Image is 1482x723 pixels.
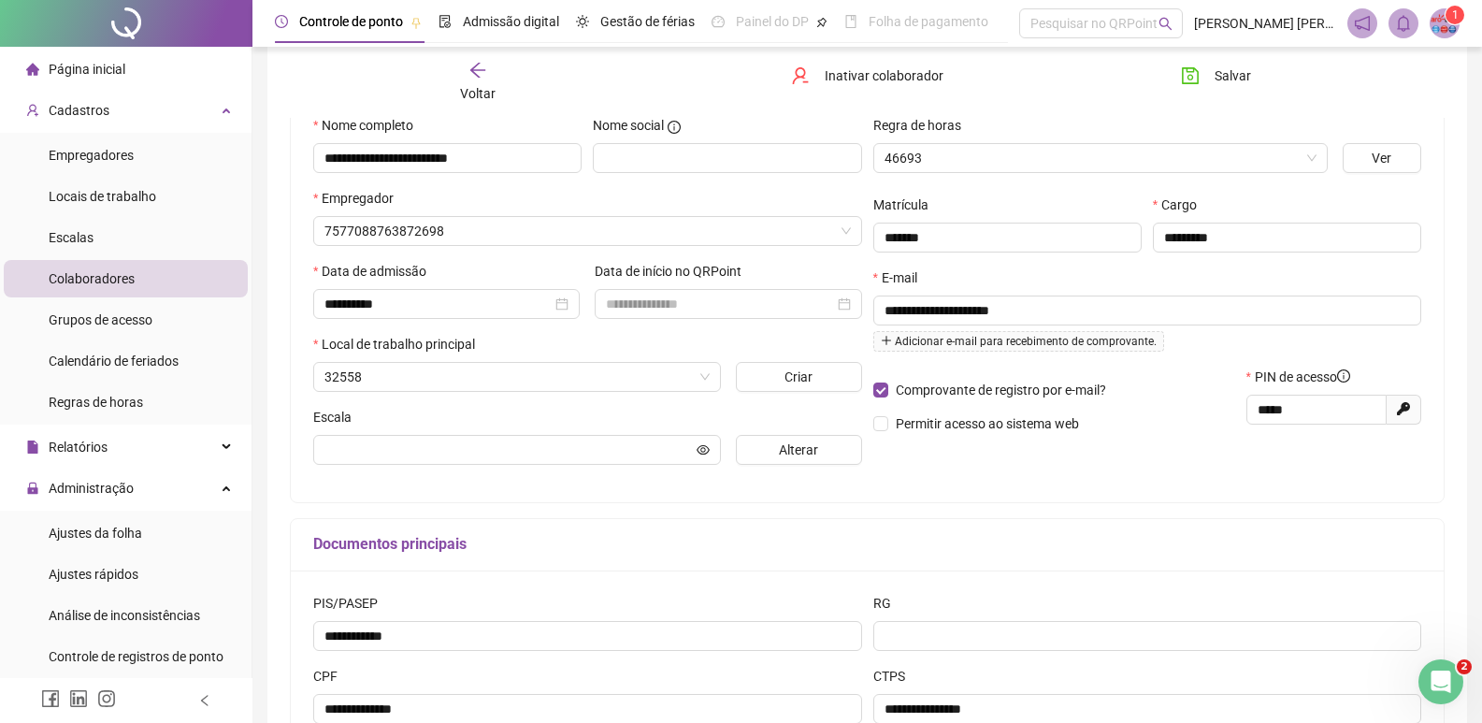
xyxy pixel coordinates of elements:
[49,567,138,582] span: Ajustes rápidos
[576,15,589,28] span: sun
[873,268,929,288] label: E-mail
[49,649,223,664] span: Controle de registros de ponto
[1446,6,1464,24] sup: Atualize o seu contato no menu Meus Dados
[736,362,862,392] button: Criar
[1343,143,1421,173] button: Ver
[26,441,39,454] span: file
[873,331,1164,352] span: Adicionar e-mail para recebimento de comprovante.
[41,689,60,708] span: facebook
[313,407,364,427] label: Escala
[324,363,710,391] span: 32558
[49,312,152,327] span: Grupos de acesso
[299,14,403,29] span: Controle de ponto
[49,395,143,410] span: Regras de horas
[595,261,754,282] label: Data de início no QRPoint
[1418,659,1463,704] iframe: Intercom live chat
[26,104,39,117] span: user-add
[600,14,695,29] span: Gestão de férias
[313,115,425,136] label: Nome completo
[49,440,108,455] span: Relatórios
[1181,66,1200,85] span: save
[844,15,857,28] span: book
[736,14,809,29] span: Painel do DP
[825,65,943,86] span: Inativar colaborador
[1431,9,1459,37] img: 50414
[69,689,88,708] span: linkedin
[198,694,211,707] span: left
[873,115,973,136] label: Regra de horas
[97,689,116,708] span: instagram
[668,121,681,134] span: info-circle
[49,148,134,163] span: Empregadores
[49,62,125,77] span: Página inicial
[1194,13,1336,34] span: [PERSON_NAME] [PERSON_NAME]
[873,593,903,614] label: RG
[439,15,452,28] span: file-done
[791,66,810,85] span: user-delete
[313,666,350,687] label: CPF
[1372,148,1391,168] span: Ver
[460,86,496,101] span: Voltar
[873,195,941,215] label: Matrícula
[1457,659,1472,674] span: 2
[49,354,179,369] span: Calendário de feriados
[49,481,134,496] span: Administração
[49,103,109,118] span: Cadastros
[896,416,1079,431] span: Permitir acesso ao sistema web
[49,189,156,204] span: Locais de trabalho
[463,14,559,29] span: Admissão digital
[49,608,200,623] span: Análise de inconsistências
[410,17,422,28] span: pushpin
[697,443,710,456] span: eye
[1395,15,1412,32] span: bell
[1354,15,1371,32] span: notification
[881,335,892,346] span: plus
[777,61,957,91] button: Inativar colaborador
[324,217,851,245] span: 7577088763872698
[896,383,1106,398] span: Comprovante de registro por e-mail?
[784,367,813,387] span: Criar
[736,435,862,465] button: Alterar
[712,15,725,28] span: dashboard
[313,593,390,614] label: PIS/PASEP
[816,17,827,28] span: pushpin
[49,271,135,286] span: Colaboradores
[49,230,94,245] span: Escalas
[1255,367,1350,387] span: PIN de acesso
[779,440,818,460] span: Alterar
[1452,8,1459,22] span: 1
[885,144,1317,172] span: 46693
[26,63,39,76] span: home
[1337,369,1350,383] span: info-circle
[1167,61,1265,91] button: Salvar
[313,334,487,354] label: Local de trabalho principal
[49,526,142,541] span: Ajustes da folha
[313,188,406,209] label: Empregador
[1158,17,1173,31] span: search
[1153,195,1209,215] label: Cargo
[26,482,39,495] span: lock
[869,14,988,29] span: Folha de pagamento
[468,61,487,80] span: arrow-left
[275,15,288,28] span: clock-circle
[1215,65,1251,86] span: Salvar
[313,533,1421,556] h5: Documentos principais
[593,115,664,136] span: Nome social
[873,666,917,687] label: CTPS
[313,261,439,282] label: Data de admissão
